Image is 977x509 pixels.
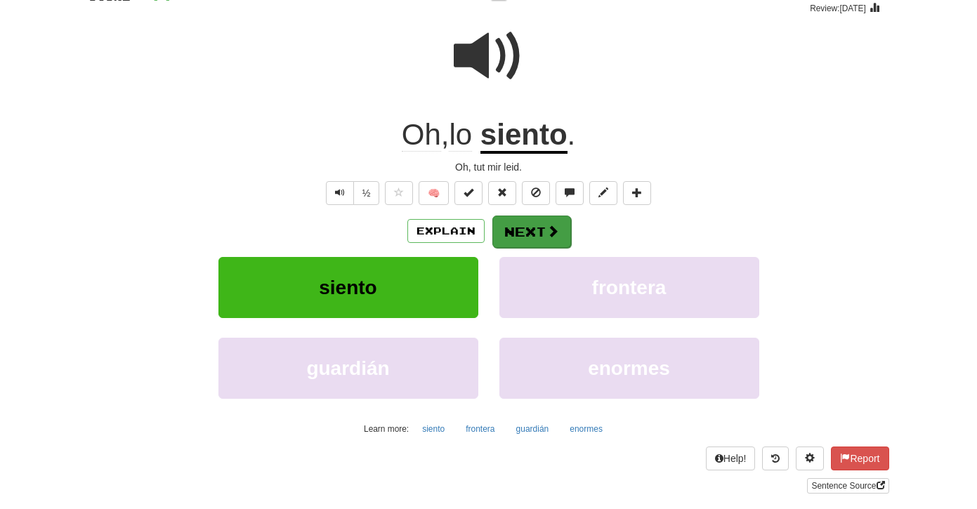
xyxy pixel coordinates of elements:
small: Review: [DATE] [810,4,866,13]
span: , [402,118,480,152]
span: siento [319,277,376,298]
button: Explain [407,219,485,243]
button: Play sentence audio (ctl+space) [326,181,354,205]
button: Ignore sentence (alt+i) [522,181,550,205]
button: Set this sentence to 100% Mastered (alt+m) [454,181,483,205]
small: Learn more: [364,424,409,434]
button: Edit sentence (alt+d) [589,181,617,205]
button: frontera [499,257,759,318]
span: Oh [402,118,441,152]
button: 🧠 [419,181,449,205]
button: Favorite sentence (alt+f) [385,181,413,205]
button: siento [414,418,452,439]
button: Next [492,216,571,248]
div: Text-to-speech controls [323,181,380,205]
button: Reset to 0% Mastered (alt+r) [488,181,516,205]
button: guardián [218,338,478,399]
button: ½ [353,181,380,205]
button: guardián [509,418,557,439]
button: Help! [706,447,756,470]
button: enormes [499,338,759,399]
a: Sentence Source [807,478,889,494]
button: Report [831,447,889,470]
span: frontera [592,277,667,298]
button: Add to collection (alt+a) [623,181,651,205]
span: lo [449,118,472,152]
button: Discuss sentence (alt+u) [556,181,584,205]
span: guardián [306,357,389,379]
button: frontera [458,418,502,439]
span: enormes [588,357,670,379]
div: Oh, tut mir leid. [88,160,889,174]
button: enormes [562,418,610,439]
u: siento [480,118,568,154]
button: siento [218,257,478,318]
button: Round history (alt+y) [762,447,789,470]
span: . [568,118,576,151]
